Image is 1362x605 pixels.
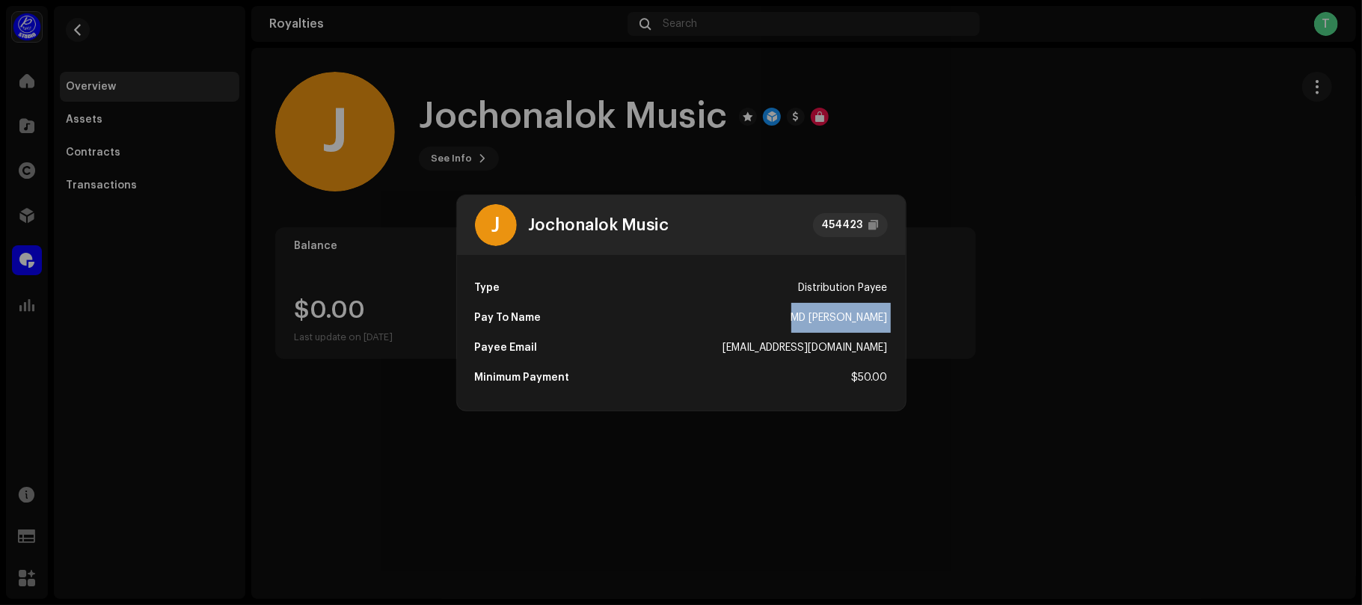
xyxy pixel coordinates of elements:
[475,363,570,393] div: Minimum Payment
[475,204,517,246] div: J
[475,273,500,303] div: Type
[822,216,863,234] div: 454423
[475,303,542,333] div: Pay To Name
[799,273,888,303] div: Distribution Payee
[529,216,669,234] div: Jochonalok Music
[723,333,888,363] div: [EMAIL_ADDRESS][DOMAIN_NAME]
[791,303,888,333] div: MD [PERSON_NAME]
[475,333,538,363] div: Payee Email
[852,363,888,393] div: $50.00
